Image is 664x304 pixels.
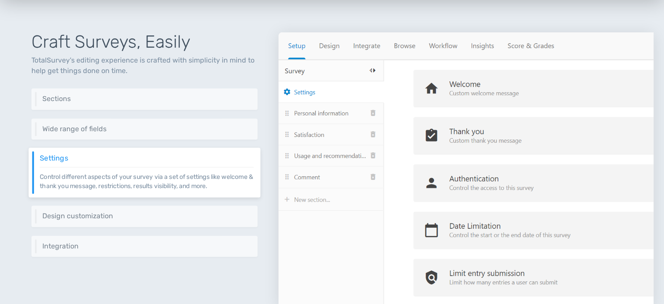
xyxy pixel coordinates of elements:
[42,133,251,133] p: TotalSurvey offers a rich range of fields to collect different kind of data including text, dropd...
[31,32,258,52] h1: Craft Surveys, Easily
[42,95,251,103] h6: Sections
[31,55,258,76] p: TotalSurvey's editing experience is crafted with simplicity in mind to help get things done on time.
[42,250,251,250] p: Integrate your survey virtually everywhere on your website using shortcode, or even with your app...
[40,167,254,191] p: Control different aspects of your survey via a set of settings like welcome & thank you message, ...
[42,125,251,133] h6: Wide range of fields
[42,212,251,220] h6: Design customization
[40,154,254,162] h6: Settings
[42,242,251,250] h6: Integration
